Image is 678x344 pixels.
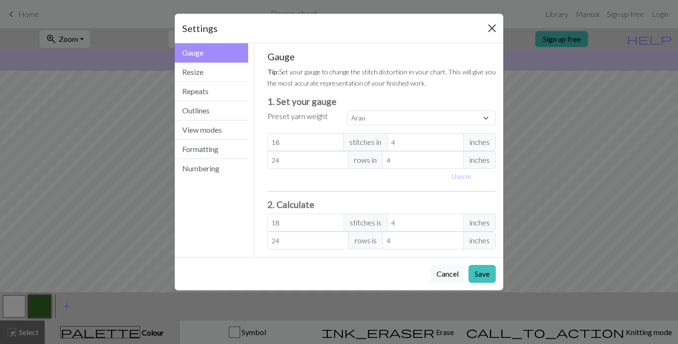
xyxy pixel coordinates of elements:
button: Gauge [175,43,248,63]
span: stitches in [343,133,387,151]
button: Formatting [175,140,248,159]
button: Outlines [175,101,248,120]
button: Resize [175,63,248,82]
span: inches [463,232,496,249]
button: Usecm [447,169,475,184]
span: inches [463,133,496,151]
button: Cancel [430,265,465,283]
button: View modes [175,120,248,140]
button: Save [468,265,496,283]
small: Set your gauge to change the stitch distortion in your chart. This will give you the most accurat... [267,68,496,87]
span: stitches is [344,214,387,232]
button: Close [484,21,500,36]
button: Repeats [175,82,248,101]
strong: Tip: [267,68,279,76]
span: rows in [348,151,383,169]
label: Preset yarn weight [267,111,328,122]
button: Numbering [175,159,248,178]
h5: Gauge [267,51,496,62]
span: inches [463,214,496,232]
h3: 1. Set your gauge [267,96,496,107]
span: inches [463,151,496,169]
span: rows is [348,232,383,249]
h3: 2. Calculate [267,199,496,210]
h5: Settings [182,21,218,35]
